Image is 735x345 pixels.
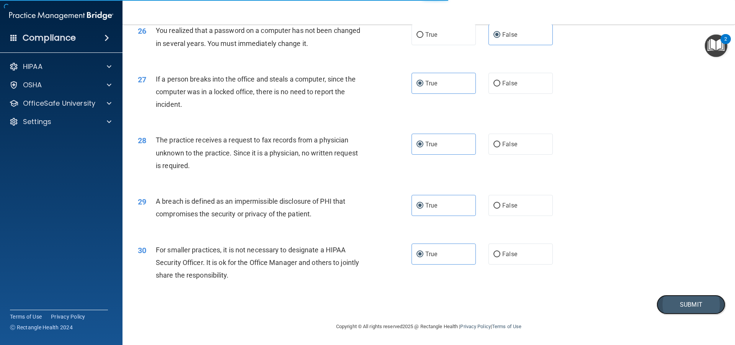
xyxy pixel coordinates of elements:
span: False [502,250,517,258]
span: True [425,202,437,209]
span: False [502,31,517,38]
div: 2 [724,39,727,49]
input: True [416,142,423,147]
p: OSHA [23,80,42,90]
span: True [425,80,437,87]
span: A breach is defined as an impermissible disclosure of PHI that compromises the security or privac... [156,197,345,218]
span: 28 [138,136,146,145]
span: False [502,202,517,209]
a: HIPAA [9,62,111,71]
input: False [493,32,500,38]
input: False [493,142,500,147]
span: If a person breaks into the office and steals a computer, since the computer was in a locked offi... [156,75,356,108]
a: Privacy Policy [51,313,85,320]
input: True [416,252,423,257]
a: Terms of Use [492,324,521,329]
a: Terms of Use [10,313,42,320]
span: Ⓒ Rectangle Health 2024 [10,324,73,331]
span: False [502,141,517,148]
input: True [416,81,423,87]
input: False [493,252,500,257]
img: PMB logo [9,8,113,23]
span: 30 [138,246,146,255]
input: True [416,32,423,38]
h4: Compliance [23,33,76,43]
p: HIPAA [23,62,42,71]
input: True [416,203,423,209]
input: False [493,81,500,87]
span: 29 [138,197,146,206]
span: True [425,250,437,258]
span: For smaller practices, it is not necessary to designate a HIPAA Security Officer. It is ok for th... [156,246,359,279]
span: 26 [138,26,146,36]
a: OfficeSafe University [9,99,111,108]
button: Open Resource Center, 2 new notifications [705,34,727,57]
a: Privacy Policy [460,324,490,329]
a: Settings [9,117,111,126]
span: False [502,80,517,87]
a: OSHA [9,80,111,90]
span: True [425,31,437,38]
iframe: Drift Widget Chat Controller [697,292,726,321]
div: Copyright © All rights reserved 2025 @ Rectangle Health | | [289,314,568,339]
button: Submit [657,295,725,314]
span: You realized that a password on a computer has not been changed in several years. You must immedi... [156,26,360,47]
input: False [493,203,500,209]
p: OfficeSafe University [23,99,95,108]
span: 27 [138,75,146,84]
span: True [425,141,437,148]
p: Settings [23,117,51,126]
span: The practice receives a request to fax records from a physician unknown to the practice. Since it... [156,136,358,169]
